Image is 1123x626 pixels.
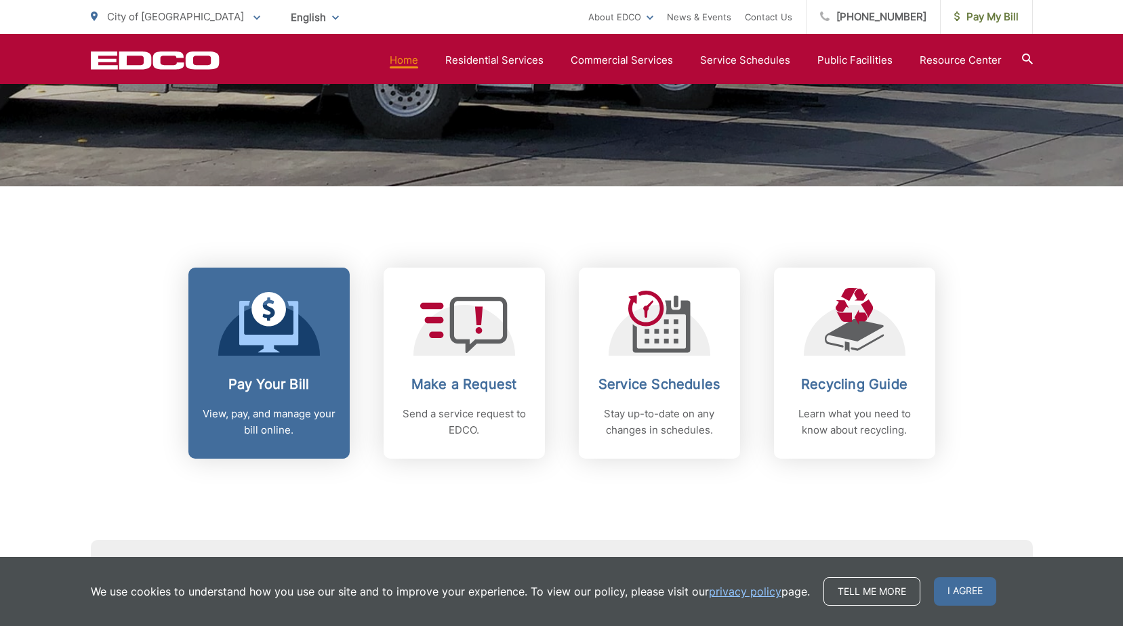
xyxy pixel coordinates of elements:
a: Contact Us [745,9,792,25]
a: Service Schedules [700,52,790,68]
span: English [281,5,349,29]
a: News & Events [667,9,731,25]
h2: Recycling Guide [788,376,922,392]
span: Pay My Bill [954,9,1019,25]
a: Pay Your Bill View, pay, and manage your bill online. [188,268,350,459]
h2: Make a Request [397,376,531,392]
a: Make a Request Send a service request to EDCO. [384,268,545,459]
a: Service Schedules Stay up-to-date on any changes in schedules. [579,268,740,459]
a: Public Facilities [817,52,893,68]
a: Commercial Services [571,52,673,68]
a: About EDCO [588,9,653,25]
a: Home [390,52,418,68]
p: We use cookies to understand how you use our site and to improve your experience. To view our pol... [91,583,810,600]
h2: Service Schedules [592,376,727,392]
a: Resource Center [920,52,1002,68]
p: Send a service request to EDCO. [397,406,531,438]
a: EDCD logo. Return to the homepage. [91,51,220,70]
p: Stay up-to-date on any changes in schedules. [592,406,727,438]
span: City of [GEOGRAPHIC_DATA] [107,10,244,23]
p: Learn what you need to know about recycling. [788,406,922,438]
p: View, pay, and manage your bill online. [202,406,336,438]
a: Tell me more [823,577,920,606]
a: Residential Services [445,52,544,68]
span: I agree [934,577,996,606]
a: Recycling Guide Learn what you need to know about recycling. [774,268,935,459]
h2: Pay Your Bill [202,376,336,392]
a: privacy policy [709,583,781,600]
